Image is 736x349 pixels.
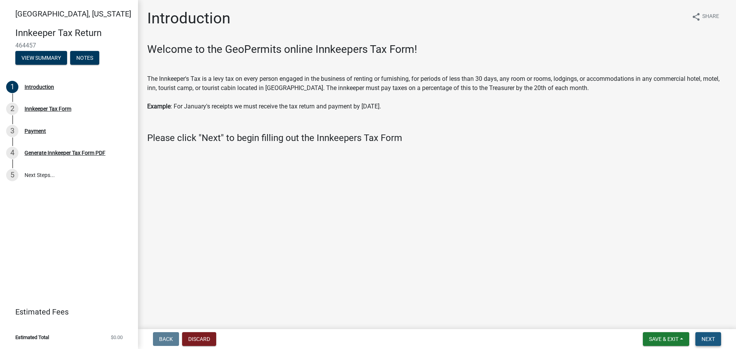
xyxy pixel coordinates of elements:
[6,125,18,137] div: 3
[6,304,126,320] a: Estimated Fees
[15,335,49,340] span: Estimated Total
[685,9,725,24] button: shareShare
[695,332,721,346] button: Next
[702,12,719,21] span: Share
[15,9,131,18] span: [GEOGRAPHIC_DATA], [US_STATE]
[111,335,123,340] span: $0.00
[147,43,727,56] h3: Welcome to the GeoPermits online Innkeepers Tax Form!
[147,103,171,110] strong: Example
[15,42,123,49] span: 464457
[649,336,678,342] span: Save & Exit
[25,106,71,111] div: Innkeeper Tax Form
[147,9,230,28] h1: Introduction
[6,103,18,115] div: 2
[6,169,18,181] div: 5
[6,147,18,159] div: 4
[692,12,701,21] i: share
[70,55,99,61] wm-modal-confirm: Notes
[25,84,54,90] div: Introduction
[147,74,727,111] p: The Innkeeper's Tax is a levy tax on every person engaged in the business of renting or furnishin...
[70,51,99,65] button: Notes
[182,332,216,346] button: Discard
[701,336,715,342] span: Next
[159,336,173,342] span: Back
[25,128,46,134] div: Payment
[15,28,132,39] h4: Innkeeper Tax Return
[153,332,179,346] button: Back
[6,81,18,93] div: 1
[147,133,727,144] h4: Please click "Next" to begin filling out the Innkeepers Tax Form
[15,55,67,61] wm-modal-confirm: Summary
[15,51,67,65] button: View Summary
[25,150,105,156] div: Generate Innkeeper Tax Form PDF
[643,332,689,346] button: Save & Exit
